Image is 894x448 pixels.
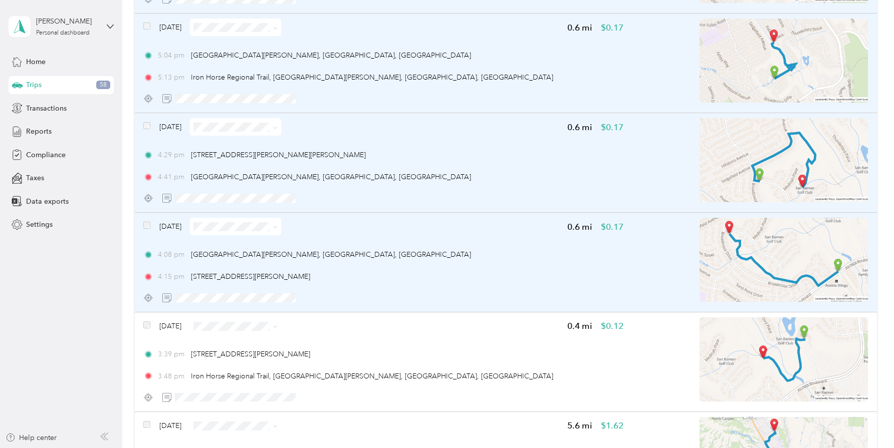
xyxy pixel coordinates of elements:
span: 3:39 pm [158,349,186,359]
span: Compliance [26,150,66,160]
img: minimap [700,317,868,401]
span: [STREET_ADDRESS][PERSON_NAME] [191,350,310,358]
span: 4:08 pm [158,249,186,260]
span: [GEOGRAPHIC_DATA][PERSON_NAME], [GEOGRAPHIC_DATA], [GEOGRAPHIC_DATA] [191,51,471,60]
span: Taxes [26,173,44,183]
span: $0.17 [601,22,623,34]
span: 0.6 mi [567,221,592,233]
span: 4:29 pm [158,150,186,160]
span: [DATE] [159,321,181,331]
span: 0.6 mi [567,22,592,34]
img: minimap [700,118,868,202]
span: [GEOGRAPHIC_DATA][PERSON_NAME], [GEOGRAPHIC_DATA], [GEOGRAPHIC_DATA] [191,173,471,181]
span: Home [26,57,46,67]
span: 5.6 mi [567,419,592,432]
div: [PERSON_NAME] [36,16,99,27]
span: 4:15 pm [158,271,186,282]
span: [DATE] [159,221,181,232]
span: Trips [26,80,42,90]
button: Help center [6,432,57,443]
span: Reports [26,126,52,137]
span: $0.17 [601,221,623,233]
img: minimap [700,19,868,103]
span: [STREET_ADDRESS][PERSON_NAME][PERSON_NAME] [191,151,366,159]
span: 0.6 mi [567,121,592,134]
span: [DATE] [159,22,181,33]
span: Transactions [26,103,67,114]
span: 58 [96,81,110,90]
span: 5:04 pm [158,50,186,61]
span: $0.17 [601,121,623,134]
span: 0.4 mi [567,320,592,332]
div: Personal dashboard [36,30,90,36]
span: [DATE] [159,420,181,431]
span: 4:41 pm [158,172,186,182]
span: [STREET_ADDRESS][PERSON_NAME] [191,272,310,281]
span: Settings [26,219,53,230]
span: Iron Horse Regional Trail, [GEOGRAPHIC_DATA][PERSON_NAME], [GEOGRAPHIC_DATA], [GEOGRAPHIC_DATA] [191,372,553,380]
span: [DATE] [159,122,181,132]
span: $0.12 [601,320,623,332]
span: 5:13 pm [158,72,186,83]
span: Iron Horse Regional Trail, [GEOGRAPHIC_DATA][PERSON_NAME], [GEOGRAPHIC_DATA], [GEOGRAPHIC_DATA] [191,73,553,82]
span: $1.62 [601,419,623,432]
span: 3:48 pm [158,371,186,381]
img: minimap [700,218,868,302]
iframe: Everlance-gr Chat Button Frame [838,392,894,448]
span: [GEOGRAPHIC_DATA][PERSON_NAME], [GEOGRAPHIC_DATA], [GEOGRAPHIC_DATA] [191,250,471,259]
span: Data exports [26,196,69,207]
